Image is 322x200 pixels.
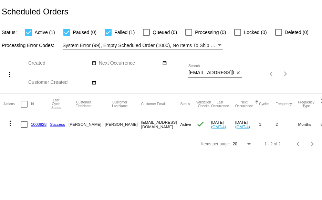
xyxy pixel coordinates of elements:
[31,102,34,106] button: Change sorting for Id
[276,114,298,134] mat-cell: 2
[141,102,166,106] button: Change sorting for CustomerEmail
[235,69,242,77] button: Clear
[259,114,276,134] mat-cell: 1
[211,124,226,129] a: (GMT-4)
[92,60,96,66] mat-icon: date_range
[298,100,314,108] button: Change sorting for FrequencyType
[105,114,141,134] mat-cell: [PERSON_NAME]
[114,28,135,36] span: Failed (1)
[31,122,46,126] a: 1003828
[141,114,180,134] mat-cell: [EMAIL_ADDRESS][DOMAIN_NAME]
[188,70,235,76] input: Search
[2,43,54,48] span: Processing Error Codes:
[292,137,305,151] button: Previous page
[162,60,167,66] mat-icon: date_range
[235,100,253,108] button: Change sorting for NextOccurrenceUtc
[235,114,259,134] mat-cell: [DATE]
[233,142,237,146] span: 20
[211,100,229,108] button: Change sorting for LastOccurrenceUtc
[153,28,177,36] span: Queued (0)
[196,94,211,114] mat-header-cell: Validation Checks
[28,60,90,66] input: Created
[99,60,161,66] input: Next Occurrence
[236,70,241,76] mat-icon: close
[69,114,105,134] mat-cell: [PERSON_NAME]
[195,28,226,36] span: Processing (0)
[50,98,62,110] button: Change sorting for LastProcessingCycleId
[233,142,252,147] mat-select: Items per page:
[180,102,190,106] button: Change sorting for Status
[2,30,17,35] span: Status:
[2,7,68,16] h2: Scheduled Orders
[235,124,250,129] a: (GMT-4)
[244,28,267,36] span: Locked (0)
[196,120,205,128] mat-icon: check
[35,28,55,36] span: Active (1)
[259,102,269,106] button: Change sorting for Cycles
[211,114,235,134] mat-cell: [DATE]
[180,122,191,126] span: Active
[92,80,96,86] mat-icon: date_range
[3,94,21,114] mat-header-cell: Actions
[105,100,135,108] button: Change sorting for CustomerLastName
[6,70,14,79] mat-icon: more_vert
[265,67,279,81] button: Previous page
[6,119,14,127] mat-icon: more_vert
[69,100,98,108] button: Change sorting for CustomerFirstName
[50,122,65,126] a: Success
[73,28,96,36] span: Paused (0)
[28,80,90,85] input: Customer Created
[305,137,319,151] button: Next page
[279,67,292,81] button: Next page
[298,114,321,134] mat-cell: Months
[63,41,223,50] mat-select: Filter by Processing Error Codes
[285,28,309,36] span: Deleted (0)
[264,142,281,146] div: 1 - 2 of 2
[201,142,230,146] div: Items per page:
[276,102,292,106] button: Change sorting for Frequency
